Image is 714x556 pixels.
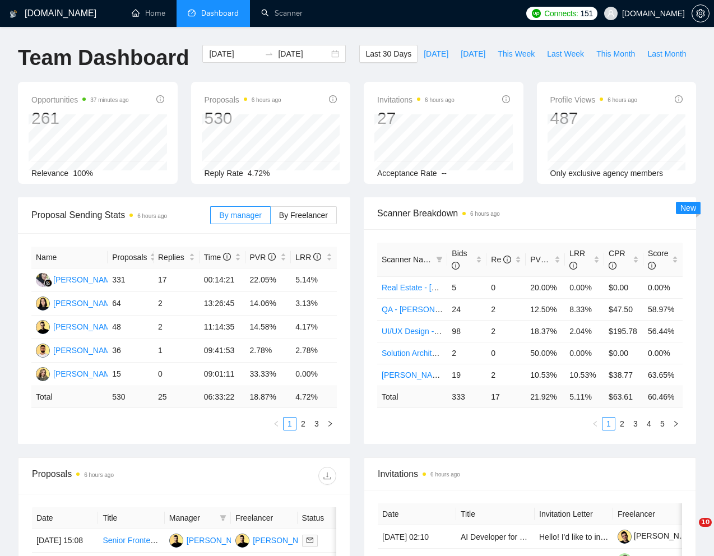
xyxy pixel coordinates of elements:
[643,342,683,364] td: 0.00%
[692,9,709,18] span: setting
[158,251,187,263] span: Replies
[108,316,154,339] td: 48
[223,253,231,261] span: info-circle
[565,320,604,342] td: 2.04%
[245,268,291,292] td: 22.05%
[673,420,679,427] span: right
[318,467,336,485] button: download
[108,292,154,316] td: 64
[268,253,276,261] span: info-circle
[692,4,710,22] button: setting
[604,320,643,342] td: $195.78
[365,48,411,60] span: Last 30 Days
[609,262,616,270] span: info-circle
[219,211,261,220] span: By manager
[132,8,165,18] a: homeHome
[547,48,584,60] span: Last Week
[596,48,635,60] span: This Month
[217,509,229,526] span: filter
[447,320,486,342] td: 98
[154,363,200,386] td: 0
[359,45,418,63] button: Last 30 Days
[103,536,296,545] a: Senior Frontend Engineer (React) — Audit Remediation
[455,45,492,63] button: [DATE]
[643,320,683,342] td: 56.44%
[44,279,52,287] img: gigradar-bm.png
[629,417,642,430] li: 3
[291,316,337,339] td: 4.17%
[200,339,245,363] td: 09:41:53
[245,386,291,408] td: 18.87 %
[165,507,231,529] th: Manager
[169,512,215,524] span: Manager
[108,386,154,408] td: 530
[602,418,615,430] a: 1
[137,213,167,219] time: 6 hours ago
[609,249,625,270] span: CPR
[291,292,337,316] td: 3.13%
[53,368,118,380] div: [PERSON_NAME]
[590,45,641,63] button: This Month
[456,525,535,549] td: AI Developer for Roadmap Completion & Avatar Persona Customization
[250,253,276,262] span: PVR
[188,9,196,17] span: dashboard
[32,529,98,553] td: [DATE] 15:08
[31,247,108,268] th: Name
[187,534,251,546] div: [PERSON_NAME]
[486,364,526,386] td: 2
[447,364,486,386] td: 19
[270,417,283,430] li: Previous Page
[378,467,682,481] span: Invitations
[492,45,541,63] button: This Week
[36,369,118,378] a: MD[PERSON_NAME]
[434,251,445,268] span: filter
[291,363,337,386] td: 0.00%
[297,418,309,430] a: 2
[526,364,565,386] td: 10.53%
[588,417,602,430] li: Previous Page
[200,316,245,339] td: 11:14:35
[643,298,683,320] td: 58.97%
[273,420,280,427] span: left
[36,344,50,358] img: KZ
[377,386,447,407] td: Total
[544,7,578,20] span: Connects:
[108,247,154,268] th: Proposals
[456,503,535,525] th: Title
[154,247,200,268] th: Replies
[156,95,164,103] span: info-circle
[618,531,698,540] a: [PERSON_NAME]
[265,49,273,58] span: to
[565,342,604,364] td: 0.00%
[424,48,448,60] span: [DATE]
[550,108,638,129] div: 487
[245,292,291,316] td: 14.06%
[154,292,200,316] td: 2
[643,276,683,298] td: 0.00%
[284,418,296,430] a: 1
[295,253,321,262] span: LRR
[302,512,348,524] span: Status
[569,262,577,270] span: info-circle
[18,45,189,71] h1: Team Dashboard
[32,507,98,529] th: Date
[245,316,291,339] td: 14.58%
[592,420,599,427] span: left
[418,45,455,63] button: [DATE]
[323,417,337,430] button: right
[565,298,604,320] td: 8.33%
[526,320,565,342] td: 18.37%
[205,93,281,106] span: Proposals
[378,503,456,525] th: Date
[656,417,669,430] li: 5
[669,417,683,430] button: right
[486,386,526,407] td: 17
[447,342,486,364] td: 2
[310,418,323,430] a: 3
[615,417,629,430] li: 2
[53,344,118,356] div: [PERSON_NAME]
[36,367,50,381] img: MD
[278,48,329,60] input: End date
